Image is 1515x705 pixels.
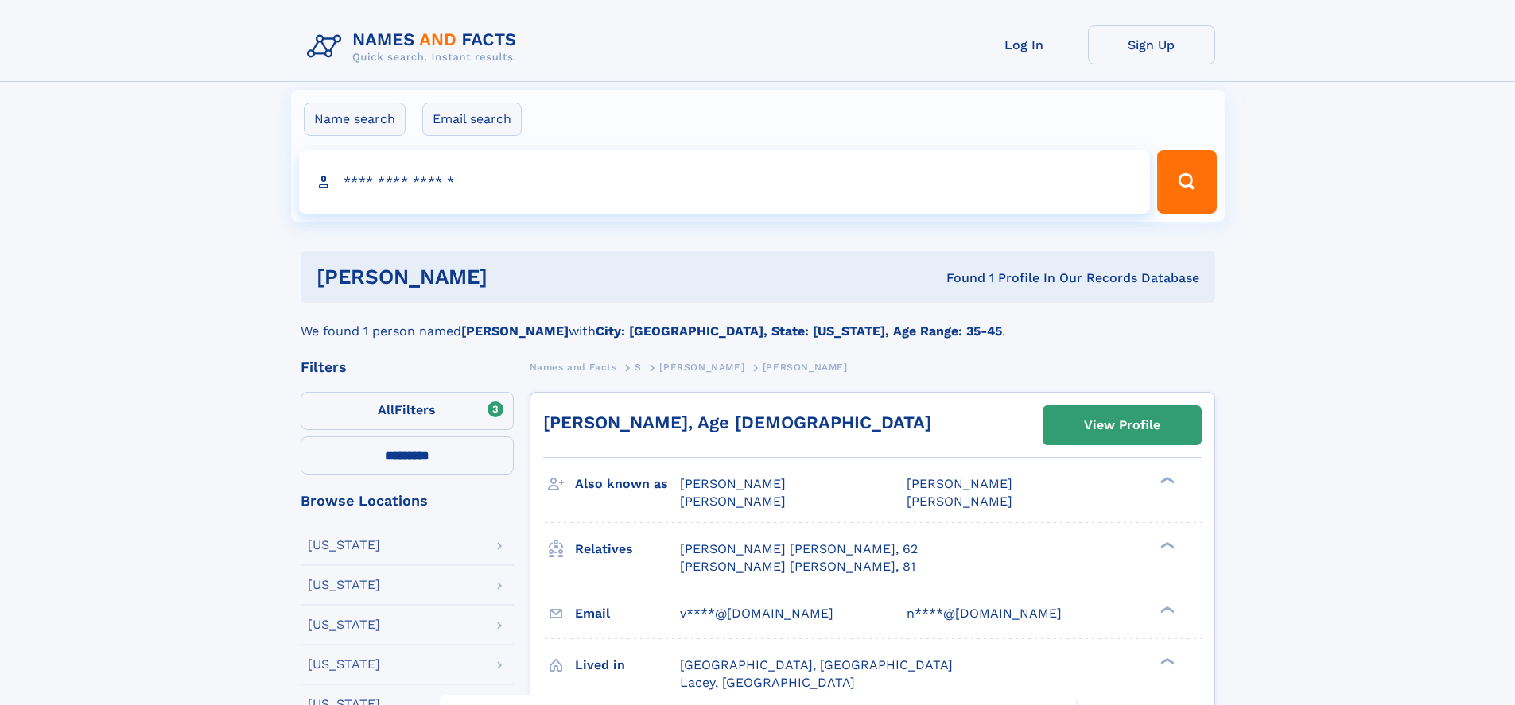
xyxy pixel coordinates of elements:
[659,357,744,377] a: [PERSON_NAME]
[907,476,1012,491] span: [PERSON_NAME]
[304,103,406,136] label: Name search
[1156,475,1175,486] div: ❯
[635,357,642,377] a: S
[635,362,642,373] span: S
[717,269,1199,287] div: Found 1 Profile In Our Records Database
[659,362,744,373] span: [PERSON_NAME]
[301,494,514,508] div: Browse Locations
[308,618,380,631] div: [US_STATE]
[680,476,786,491] span: [PERSON_NAME]
[1156,540,1175,550] div: ❯
[301,360,514,374] div: Filters
[575,652,680,679] h3: Lived in
[308,579,380,591] div: [US_STATE]
[1156,656,1175,666] div: ❯
[1043,406,1201,444] a: View Profile
[317,267,717,287] h1: [PERSON_NAME]
[1088,25,1215,64] a: Sign Up
[1157,150,1216,214] button: Search Button
[680,540,918,558] a: [PERSON_NAME] [PERSON_NAME], 62
[530,357,617,377] a: Names and Facts
[422,103,522,136] label: Email search
[1084,407,1160,444] div: View Profile
[680,494,786,509] span: [PERSON_NAME]
[378,402,394,417] span: All
[575,536,680,563] h3: Relatives
[301,303,1215,341] div: We found 1 person named with .
[907,494,1012,509] span: [PERSON_NAME]
[961,25,1088,64] a: Log In
[680,675,855,690] span: Lacey, [GEOGRAPHIC_DATA]
[680,558,915,575] a: [PERSON_NAME] [PERSON_NAME], 81
[596,323,1002,339] b: City: [GEOGRAPHIC_DATA], State: [US_STATE], Age Range: 35-45
[1156,604,1175,614] div: ❯
[575,471,680,498] h3: Also known as
[308,658,380,671] div: [US_STATE]
[763,362,848,373] span: [PERSON_NAME]
[680,657,953,672] span: [GEOGRAPHIC_DATA], [GEOGRAPHIC_DATA]
[301,25,530,68] img: Logo Names and Facts
[543,413,931,432] a: [PERSON_NAME], Age [DEMOGRAPHIC_DATA]
[299,150,1151,214] input: search input
[575,600,680,627] h3: Email
[301,392,514,430] label: Filters
[461,323,569,339] b: [PERSON_NAME]
[308,539,380,552] div: [US_STATE]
